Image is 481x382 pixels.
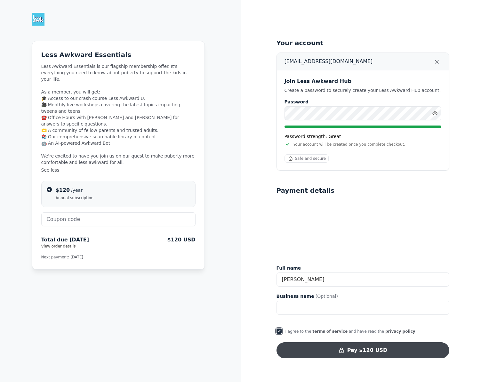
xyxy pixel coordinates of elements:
span: Annual subscription [56,195,94,200]
span: View order details [41,244,76,248]
span: /year [71,188,83,193]
iframe: Secure payment input frame [275,199,451,260]
a: privacy policy [385,329,415,334]
span: Less Awkward Essentials [41,51,131,59]
p: Create a password to securely create your Less Awkward Hub account. [285,87,441,93]
span: (Optional) [316,293,338,299]
span: Full name [277,265,301,271]
input: $120/yearAnnual subscription [47,187,52,192]
h5: Join Less Awkward Hub [285,77,441,86]
button: Pay $120 USD [277,342,449,358]
input: Coupon code [41,212,196,226]
span: Less Awkward Essentials is our flagship membership offer. It's everything you need to know about ... [41,63,196,173]
span: Business name [277,293,314,299]
p: [EMAIL_ADDRESS][DOMAIN_NAME] [285,58,373,65]
button: See less [41,167,196,173]
span: Your account will be created once you complete checkout. [293,142,405,147]
span: I agree to the and have read the [285,329,415,334]
p: Next payment: [DATE] [41,254,196,260]
p: Password strength: Great [285,133,441,140]
span: Password [285,99,309,105]
span: Total due [DATE] [41,237,89,243]
span: $120 [56,187,70,193]
a: terms of service [312,329,348,334]
span: $120 USD [167,237,196,243]
button: View order details [41,244,76,249]
h5: Your account [277,38,449,47]
h5: Payment details [277,186,335,195]
span: Safe and secure [295,156,326,161]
